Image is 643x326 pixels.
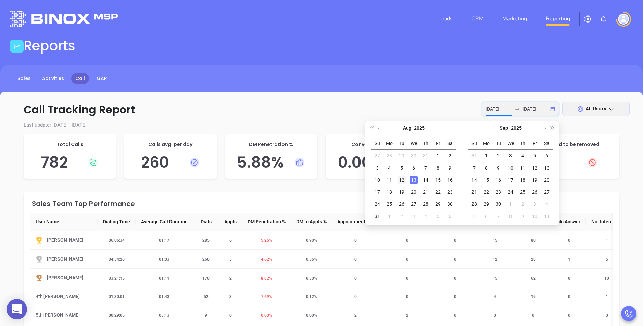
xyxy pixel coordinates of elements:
th: Th [420,138,432,150]
span: 15 [489,276,501,281]
div: 8 [482,164,490,172]
span: 4.62 % [257,257,276,262]
img: iconSetting [584,15,592,23]
th: Sa [444,138,456,150]
td: 2025-09-04 [420,210,432,222]
div: 23 [494,188,502,196]
td: 2025-08-31 [468,150,480,162]
h5: 260 [131,153,210,172]
span: 7.69 % [257,294,276,299]
div: 5 [398,164,406,172]
td: 2025-09-17 [504,174,517,186]
button: Next year (Control + right) [549,121,556,135]
th: We [408,138,420,150]
td: 2025-08-22 [432,186,444,198]
span: 0.90 % [302,238,321,243]
td: 2025-07-30 [408,150,420,162]
span: 01:30:01 [105,294,129,299]
td: 2025-09-01 [383,210,395,222]
p: DM Penetration % [232,141,311,148]
div: 11 [543,212,551,220]
div: 6 [543,152,551,160]
td: 2025-09-28 [468,198,480,210]
img: user [618,14,629,25]
div: 24 [373,200,381,208]
td: 2025-09-09 [492,162,504,174]
span: 1 [602,238,612,243]
span: 0 [450,276,460,281]
a: Call [71,73,89,84]
span: to [515,106,520,112]
div: 29 [434,200,442,208]
span: swap-right [515,106,520,112]
span: [PERSON_NAME] [47,274,83,282]
div: Sales Team Top Performance [32,200,613,207]
a: Leads [436,12,455,26]
div: 12 [531,164,539,172]
div: 28 [385,152,393,160]
a: Sales [13,73,35,84]
div: 2 [519,200,527,208]
button: Last year (Control + left) [368,121,375,135]
span: 15 [489,238,501,243]
td: 2025-09-24 [504,186,517,198]
h5: 0 [534,153,613,172]
td: 2025-09-27 [541,186,553,198]
div: 13 [543,164,551,172]
button: Choose a month [500,121,508,135]
td: 2025-09-03 [408,210,420,222]
div: 29 [398,152,406,160]
td: 2025-08-25 [383,198,395,210]
span: 0.12 % [302,294,321,299]
div: 9 [494,164,502,172]
div: 10 [506,164,515,172]
th: Fr [432,138,444,150]
span: 9 [201,313,211,318]
div: 9 [519,212,527,220]
td: 2025-09-23 [492,186,504,198]
div: 6 [446,212,454,220]
div: 4 [543,200,551,208]
span: 62 [527,276,540,281]
div: 24 [506,188,515,196]
td: 2025-08-26 [395,198,408,210]
th: No Answer [552,213,586,231]
a: Reporting [543,12,573,26]
div: 27 [373,152,381,160]
td: 2025-08-09 [444,162,456,174]
td: 2025-08-04 [383,162,395,174]
td: 2025-09-21 [468,186,480,198]
button: Choose a year [414,121,425,135]
td: 2025-08-30 [444,198,456,210]
td: 2025-09-19 [529,174,541,186]
div: 2 [398,212,406,220]
div: 4 [519,152,527,160]
th: Appointment Sat [332,213,379,231]
span: 2 [225,276,236,281]
p: Asked to be removed [534,141,613,148]
td: 2025-08-07 [420,162,432,174]
span: 1 [602,294,612,299]
td: 2025-09-18 [517,174,529,186]
th: Not Interested [586,213,628,231]
span: 5.26 % [257,238,276,243]
img: Top-YuorZo0z.svg [36,237,43,244]
td: 2025-08-13 [408,174,420,186]
div: 3 [531,200,539,208]
div: 26 [398,200,406,208]
th: Su [468,138,480,150]
div: 3 [506,152,515,160]
td: 2025-08-16 [444,174,456,186]
span: 4 [490,294,500,299]
span: 3 [225,257,236,262]
span: 0 [564,238,574,243]
div: 8 [506,212,515,220]
td: 2025-09-25 [517,186,529,198]
span: 0 [225,313,236,318]
div: 2 [446,152,454,160]
div: 3 [373,164,381,172]
button: Choose a year [511,121,522,135]
span: 0.30 % [302,276,321,281]
div: 4 [422,212,430,220]
img: Second-C4a_wmiL.svg [36,255,43,263]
